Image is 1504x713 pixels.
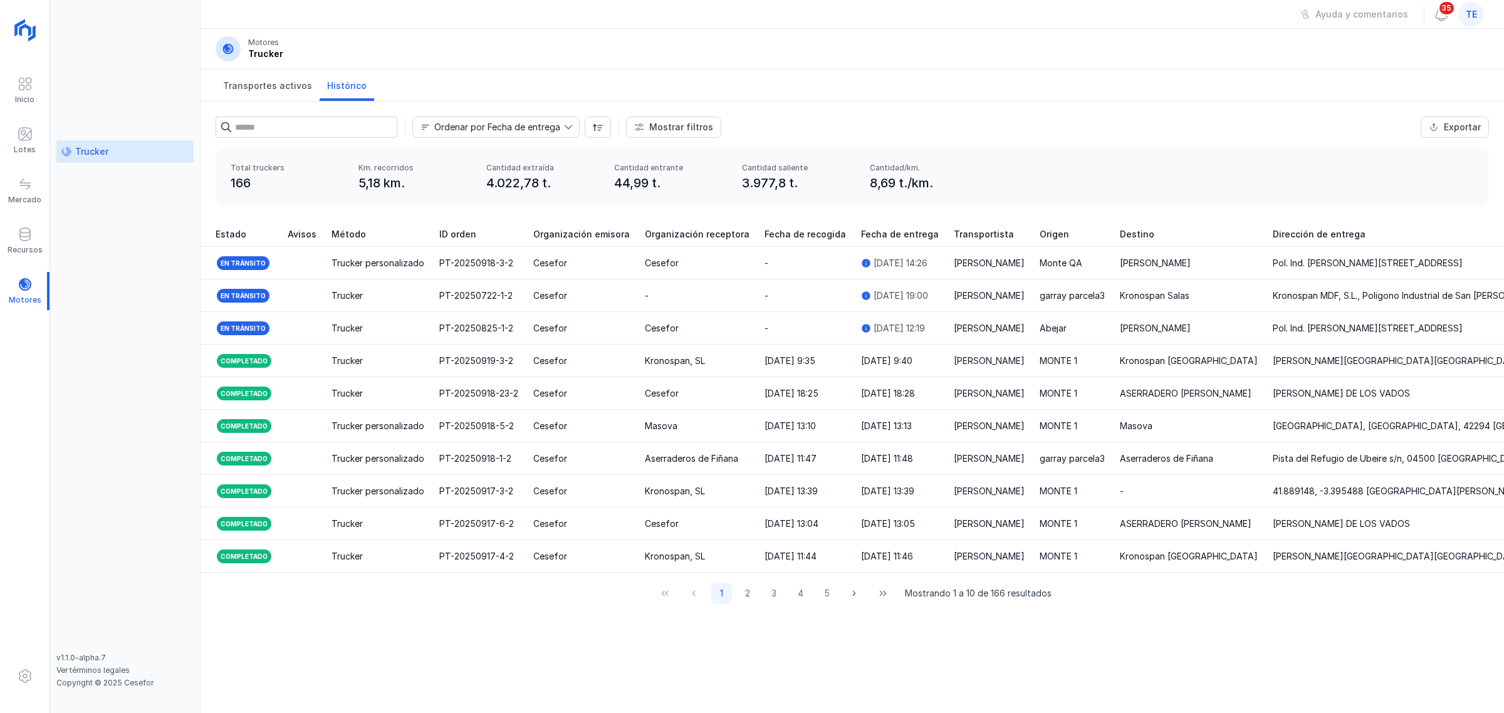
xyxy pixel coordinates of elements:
div: Pol. Ind. [PERSON_NAME][STREET_ADDRESS] [1273,257,1463,269]
a: Ver términos legales [56,665,130,675]
div: Cesefor [533,322,567,335]
div: PT-20250918-1-2 [439,452,511,465]
div: Kronospan, SL [645,355,705,367]
span: Histórico [327,80,367,92]
div: PT-20250918-23-2 [439,387,518,400]
button: Page 3 [763,583,785,604]
div: En tránsito [216,255,271,271]
div: Completado [216,385,273,402]
div: - [645,289,649,302]
div: MONTE 1 [1040,387,1077,400]
div: Cesefor [533,387,567,400]
div: En tránsito [216,288,271,304]
div: Monte QA [1040,257,1082,269]
div: Cesefor [533,550,567,563]
div: [DATE] 13:04 [765,518,818,530]
div: Cesefor [645,387,679,400]
div: Masova [645,420,677,432]
div: Completado [216,418,273,434]
div: Cesefor [645,518,679,530]
div: [DATE] 11:48 [861,452,913,465]
div: 4.022,78 t. [486,174,599,192]
div: [DATE] 13:05 [861,518,915,530]
div: Completado [216,483,273,499]
div: Cesefor [533,518,567,530]
button: Page 4 [790,583,811,604]
div: Copyright © 2025 Cesefor [56,678,194,688]
div: [DATE] 9:35 [765,355,815,367]
span: ID orden [439,228,476,241]
div: [PERSON_NAME] [954,322,1025,335]
div: v1.1.0-alpha.7 [56,653,194,663]
div: Completado [216,450,273,467]
div: - [1120,485,1124,497]
div: [DATE] 19:00 [874,289,928,302]
div: [PERSON_NAME] [1120,257,1191,269]
div: Cantidad extraída [486,163,599,173]
div: Trucker personalizado [332,420,424,432]
div: Cesefor [533,355,567,367]
span: 35 [1438,1,1455,16]
div: [PERSON_NAME] [954,550,1025,563]
div: PT-20250825-1-2 [439,322,513,335]
div: PT-20250917-3-2 [439,485,513,497]
div: Kronospan, SL [645,550,705,563]
div: Completado [216,516,273,532]
div: Cesefor [645,257,679,269]
span: Mostrando 1 a 10 de 166 resultados [905,587,1052,600]
div: 8,69 t./km. [870,174,983,192]
div: PT-20250919-3-2 [439,355,513,367]
a: Trucker [56,140,194,163]
div: Exportar [1444,121,1481,133]
button: Next Page [842,583,866,604]
div: [PERSON_NAME] [954,257,1025,269]
div: Kronospan [GEOGRAPHIC_DATA] [1120,550,1258,563]
div: Mostrar filtros [649,121,713,133]
div: MONTE 1 [1040,355,1077,367]
span: Fecha de recogida [765,228,846,241]
button: Last Page [871,583,895,604]
div: Kronospan, SL [645,485,705,497]
div: [PERSON_NAME] [954,387,1025,400]
div: Cesefor [533,452,567,465]
div: Trucker [75,145,108,158]
span: Destino [1120,228,1154,241]
div: Trucker [332,550,363,563]
div: [DATE] 11:44 [765,550,817,563]
div: [DATE] 13:10 [765,420,816,432]
div: 44,99 t. [614,174,727,192]
div: 3.977,8 t. [742,174,855,192]
button: Page 5 [816,583,837,604]
div: PT-20250917-4-2 [439,550,514,563]
div: Trucker personalizado [332,452,424,465]
span: te [1466,8,1477,21]
span: Transportes activos [223,80,312,92]
div: MONTE 1 [1040,518,1077,530]
span: Estado [216,228,246,241]
img: logoRight.svg [9,14,41,46]
div: Completado [216,548,273,565]
div: Trucker personalizado [332,257,424,269]
div: [DATE] 13:39 [861,485,914,497]
div: Masova [1120,420,1152,432]
div: [DATE] 11:46 [861,550,913,563]
span: Organización emisora [533,228,630,241]
div: [DATE] 18:25 [765,387,818,400]
div: Aserraderos de Fiñana [1120,452,1213,465]
div: Inicio [15,95,34,105]
div: Ordenar por Fecha de entrega [434,123,560,132]
div: [DATE] 13:39 [765,485,818,497]
div: [PERSON_NAME] [1120,322,1191,335]
a: Histórico [320,70,374,101]
div: - [765,289,768,302]
div: [PERSON_NAME] DE LOS VADOS [1273,518,1410,530]
div: ASERRADERO [PERSON_NAME] [1120,387,1251,400]
div: Km. recorridos [358,163,471,173]
a: Transportes activos [216,70,320,101]
div: Trucker [332,355,363,367]
div: garray parcela3 [1040,452,1105,465]
div: PT-20250918-3-2 [439,257,513,269]
div: MONTE 1 [1040,420,1077,432]
div: Cesefor [533,485,567,497]
div: PT-20250918-5-2 [439,420,514,432]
